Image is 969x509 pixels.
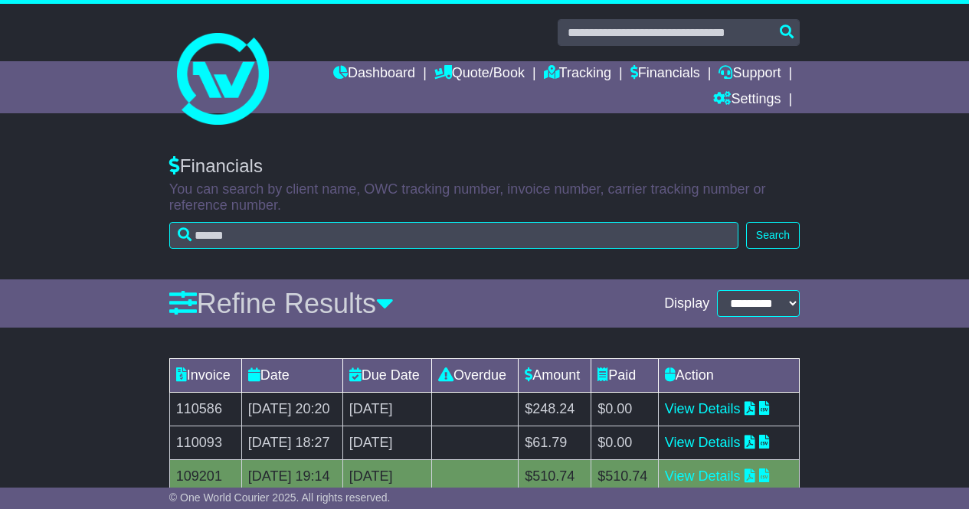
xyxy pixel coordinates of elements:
a: Settings [713,87,781,113]
td: 110093 [169,426,241,460]
td: Date [241,359,342,393]
a: View Details [665,401,741,416]
a: Financials [630,61,700,87]
a: Dashboard [333,61,415,87]
button: Search [746,222,800,249]
td: 109201 [169,460,241,494]
td: [DATE] 20:20 [241,393,342,426]
td: Invoice [169,359,241,393]
a: Refine Results [169,288,394,319]
a: Tracking [544,61,611,87]
td: [DATE] 18:27 [241,426,342,460]
td: Amount [519,359,591,393]
td: $248.24 [519,393,591,426]
td: $510.74 [591,460,659,494]
a: Quote/Book [434,61,525,87]
td: Paid [591,359,659,393]
td: [DATE] [342,426,431,460]
div: Financials [169,155,800,178]
td: Due Date [342,359,431,393]
td: $0.00 [591,426,659,460]
td: Overdue [432,359,519,393]
td: 110586 [169,393,241,426]
span: © One World Courier 2025. All rights reserved. [169,491,391,504]
td: $61.79 [519,426,591,460]
td: [DATE] [342,393,431,426]
td: $510.74 [519,460,591,494]
a: View Details [665,435,741,450]
td: Action [658,359,799,393]
a: Support [719,61,781,87]
p: You can search by client name, OWC tracking number, invoice number, carrier tracking number or re... [169,181,800,214]
span: Display [664,295,709,312]
td: [DATE] 19:14 [241,460,342,494]
a: View Details [665,468,741,484]
td: $0.00 [591,393,659,426]
td: [DATE] [342,460,431,494]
